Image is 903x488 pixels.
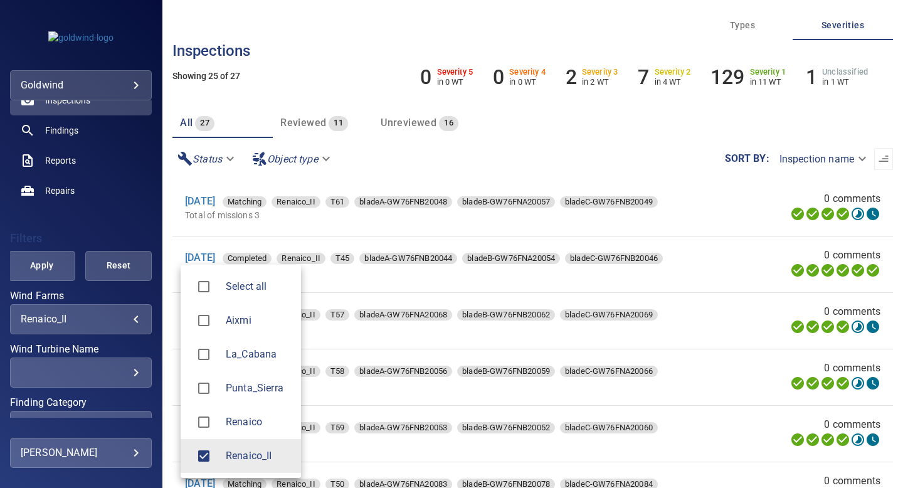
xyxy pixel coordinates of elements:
[226,347,291,362] span: La_Cabana
[226,448,291,464] span: Renaico_II
[226,415,291,430] span: Renaico
[191,307,217,334] span: Aixmi
[226,313,291,328] span: Aixmi
[191,375,217,401] span: Punta_Sierra
[226,448,291,464] div: Wind Farms Renaico_II
[226,313,291,328] div: Wind Farms Aixmi
[181,265,301,478] ul: Renaico_II
[191,443,217,469] span: Renaico_II
[191,409,217,435] span: Renaico
[226,279,291,294] span: Select all
[191,341,217,368] span: La_Cabana
[226,347,291,362] div: Wind Farms La_Cabana
[226,381,291,396] div: Wind Farms Punta_Sierra
[226,415,291,430] div: Wind Farms Renaico
[226,381,291,396] span: Punta_Sierra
